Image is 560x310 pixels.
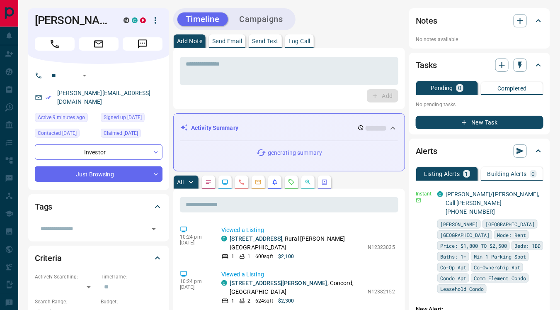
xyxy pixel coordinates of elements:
svg: Notes [205,179,212,186]
div: Tue Oct 29 2024 [101,113,162,124]
p: Viewed a Listing [221,226,395,234]
div: condos.ca [221,280,227,286]
p: [DATE] [180,284,209,290]
p: Send Email [212,38,242,44]
p: $2,100 [278,253,294,260]
p: 0 [458,85,461,91]
p: generating summary [268,149,322,157]
button: New Task [416,116,543,129]
button: Open [148,223,160,235]
div: property.ca [140,17,146,23]
h2: Tasks [416,59,437,72]
span: Mode: Rent [497,231,526,239]
h2: Notes [416,14,437,27]
span: [GEOGRAPHIC_DATA] [440,231,490,239]
div: Just Browsing [35,166,162,182]
div: Tags [35,197,162,217]
h2: Tags [35,200,52,213]
p: 10:24 pm [180,278,209,284]
p: Send Text [252,38,279,44]
span: Call [35,37,75,51]
svg: Email [416,198,422,203]
div: Activity Summary [180,120,398,136]
div: condos.ca [437,191,443,197]
span: Active 9 minutes ago [38,113,85,122]
p: No notes available [416,36,543,43]
p: 10:24 pm [180,234,209,240]
p: Completed [497,85,527,91]
span: Email [79,37,119,51]
p: Activity Summary [191,124,238,132]
svg: Calls [238,179,245,186]
p: 1 [465,171,468,177]
p: N12382152 [368,288,395,295]
span: Min 1 Parking Spot [474,252,526,261]
h1: [PERSON_NAME] [35,14,111,27]
button: Open [80,71,90,81]
a: [STREET_ADDRESS] [230,235,282,242]
p: No pending tasks [416,98,543,111]
button: Timeline [177,12,228,26]
div: Tue Apr 22 2025 [101,129,162,140]
p: Actively Searching: [35,273,97,281]
svg: Opportunities [305,179,311,186]
div: Investor [35,144,162,160]
p: 1 [231,297,234,305]
p: Log Call [288,38,310,44]
div: Wed Apr 23 2025 [35,129,97,140]
p: , Concord, [GEOGRAPHIC_DATA] [230,279,364,296]
p: N12323035 [368,244,395,251]
div: Tasks [416,55,543,75]
div: condos.ca [221,236,227,242]
p: 2 [247,297,250,305]
button: Campaigns [231,12,291,26]
span: [GEOGRAPHIC_DATA] [485,220,535,228]
p: Pending [431,85,453,91]
p: Viewed a Listing [221,270,395,279]
div: Criteria [35,248,162,268]
p: Listing Alerts [424,171,460,177]
svg: Lead Browsing Activity [222,179,228,186]
p: Add Note [177,38,202,44]
p: , Rural [PERSON_NAME][GEOGRAPHIC_DATA] [230,234,364,252]
p: Search Range: [35,298,97,305]
svg: Requests [288,179,295,186]
div: condos.ca [132,17,138,23]
span: Contacted [DATE] [38,129,77,137]
svg: Listing Alerts [272,179,278,186]
span: Signed up [DATE] [104,113,142,122]
h2: Alerts [416,144,437,158]
p: 600 sqft [255,253,273,260]
h2: Criteria [35,251,62,265]
span: Beds: 1BD [514,242,541,250]
a: [PERSON_NAME][EMAIL_ADDRESS][DOMAIN_NAME] [57,90,151,105]
svg: Email Verified [46,95,51,100]
p: $2,300 [278,297,294,305]
p: 1 [231,253,234,260]
span: [PERSON_NAME] [440,220,478,228]
span: Baths: 1+ [440,252,466,261]
div: Notes [416,11,543,31]
p: 1 [247,253,250,260]
a: [PERSON_NAME]/[PERSON_NAME], Call [PERSON_NAME] [PHONE_NUMBER] [446,191,540,215]
p: All [177,179,184,185]
p: Budget: [101,298,162,305]
p: [DATE] [180,240,209,246]
svg: Agent Actions [321,179,328,186]
p: Instant [416,190,432,198]
svg: Emails [255,179,262,186]
div: Alerts [416,141,543,161]
p: Timeframe: [101,273,162,281]
p: 0 [532,171,535,177]
div: Sun Sep 14 2025 [35,113,97,124]
span: Claimed [DATE] [104,129,138,137]
span: Price: $1,800 TO $2,500 [440,242,507,250]
p: 624 sqft [255,297,273,305]
a: [STREET_ADDRESS][PERSON_NAME] [230,280,327,286]
div: mrloft.ca [124,17,129,23]
span: Message [123,37,162,51]
p: Building Alerts [487,171,527,177]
